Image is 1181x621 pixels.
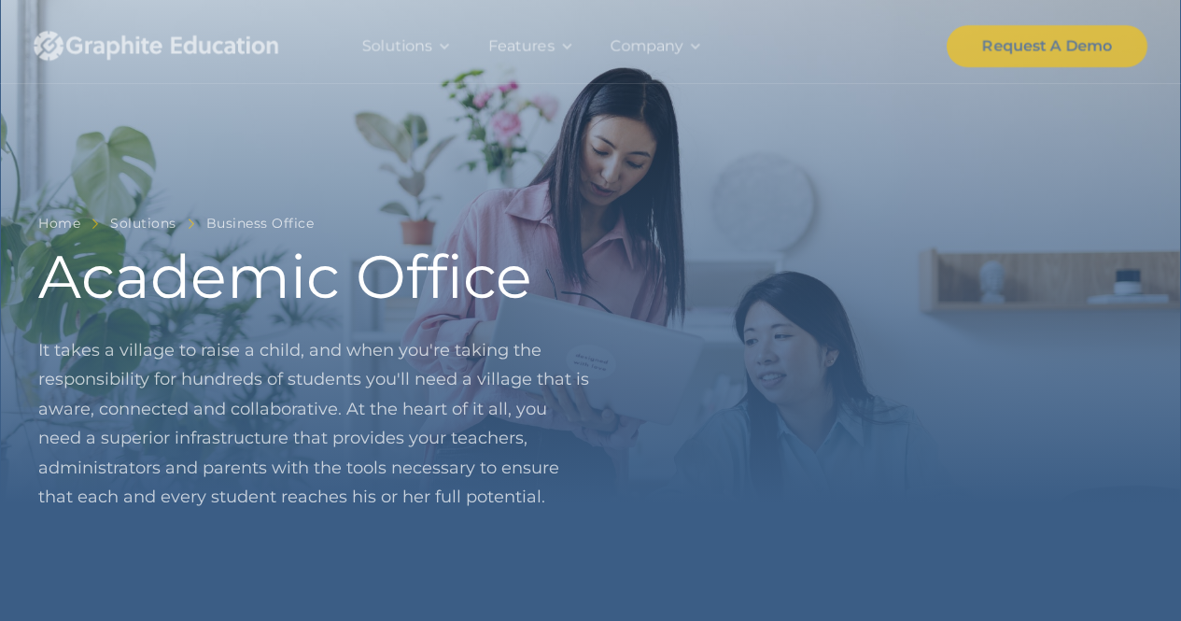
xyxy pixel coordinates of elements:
[488,33,555,59] div: Features
[611,33,683,59] div: Company
[362,33,432,59] div: Solutions
[982,33,1112,59] div: Request A Demo
[592,8,721,83] div: Company
[38,212,80,235] a: Home
[38,336,591,513] p: It takes a village to raise a child, and when you're taking the responsibility for hundreds of st...
[110,212,176,235] a: Solutions
[470,8,592,83] div: Features
[344,8,470,83] div: Solutions
[947,25,1147,67] a: Request A Demo
[206,212,315,235] a: Business Office
[38,247,591,306] h1: Academic Office
[34,8,314,83] a: home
